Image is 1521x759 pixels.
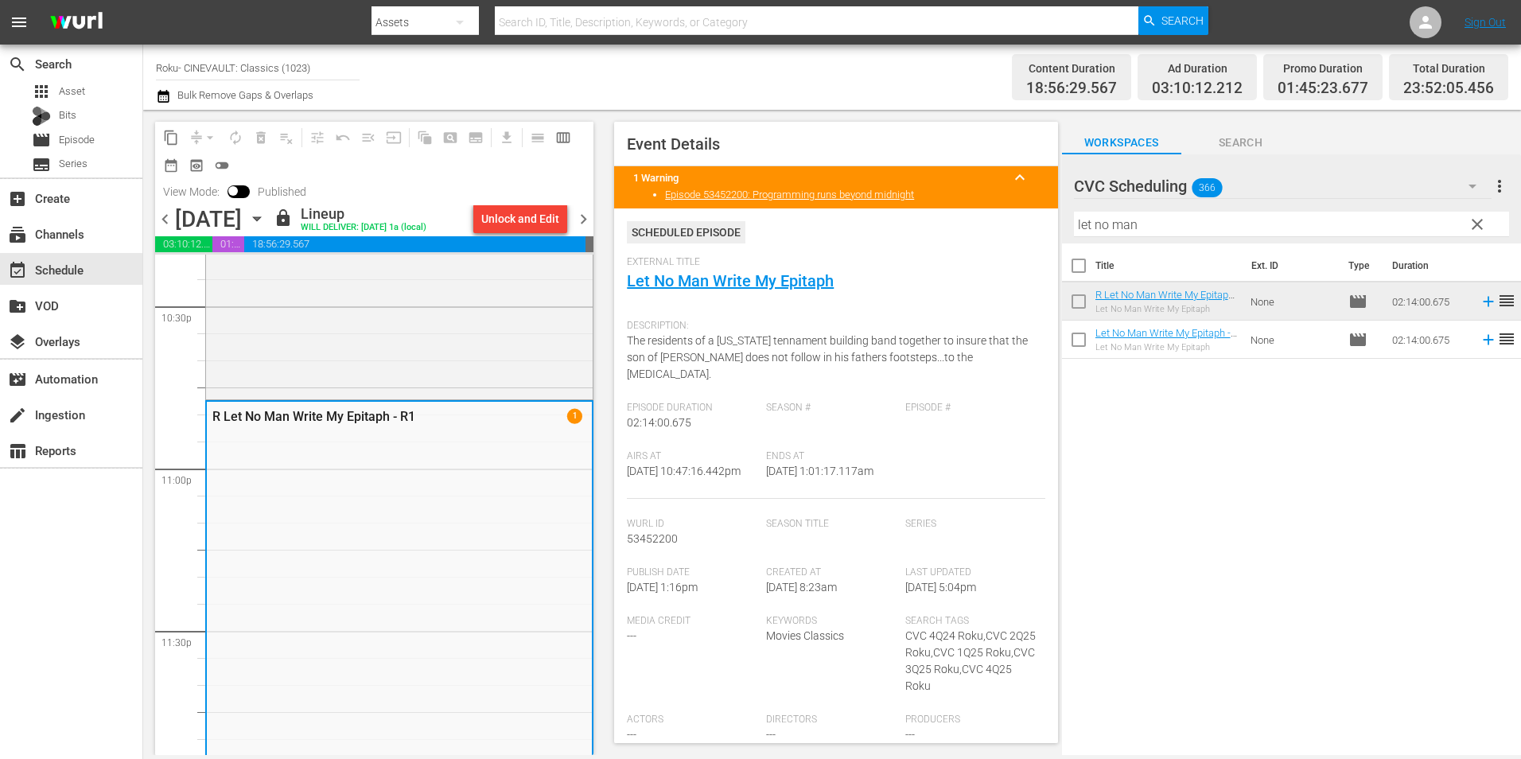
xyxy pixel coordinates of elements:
button: Unlock and Edit [473,204,567,233]
span: Month Calendar View [158,153,184,178]
div: Scheduled Episode [627,221,745,243]
title: 1 Warning [633,172,1000,184]
span: Create Search Block [438,125,463,150]
span: View Backup [184,153,209,178]
span: The residents of a [US_STATE] tennament building band together to insure that the son of [PERSON_... [627,334,1028,380]
span: 01:45:23.677 [212,236,244,252]
div: Unlock and Edit [481,204,559,233]
button: more_vert [1490,167,1509,205]
span: 18:56:29.567 [1026,80,1117,98]
span: Directors [766,714,897,726]
td: None [1244,282,1342,321]
button: clear [1464,211,1489,236]
div: Let No Man Write My Epitaph [1095,304,1239,314]
span: Episode [1348,292,1367,311]
a: R Let No Man Write My Epitaph - R1 [1095,289,1234,313]
span: Channels [8,225,27,244]
span: toggle_off [214,158,230,173]
span: Created At [766,566,897,579]
span: Event Details [627,134,720,154]
span: Bits [59,107,76,123]
span: [DATE] 1:01:17.117am [766,465,873,477]
span: Search [8,55,27,74]
span: Season Title [766,518,897,531]
span: 23:52:05.456 [1403,80,1494,98]
span: keyboard_arrow_up [1010,168,1029,187]
span: --- [905,728,915,741]
div: Promo Duration [1278,57,1368,80]
span: Series [59,156,88,172]
span: Producers [905,714,1037,726]
th: Duration [1383,243,1478,288]
div: CVC Scheduling [1074,164,1492,208]
span: Season # [766,402,897,415]
span: Asset [32,82,51,101]
span: Movies Classics [766,629,844,642]
button: keyboard_arrow_up [1001,158,1039,197]
span: Episode [59,132,95,148]
div: [DATE] [175,206,242,232]
span: [DATE] 5:04pm [905,581,976,594]
a: Sign Out [1465,16,1506,29]
div: WILL DELIVER: [DATE] 1a (local) [301,223,426,233]
span: preview_outlined [189,158,204,173]
th: Title [1095,243,1243,288]
span: External Title [627,256,1037,269]
span: Search Tags [905,615,1037,628]
div: R Let No Man Write My Epitaph - R1 [212,409,508,424]
span: Search [1181,133,1301,153]
span: lock [274,208,293,228]
th: Type [1339,243,1383,288]
span: --- [766,728,776,741]
span: Create [8,189,27,208]
img: ans4CAIJ8jUAAAAAAAAAAAAAAAAAAAAAAAAgQb4GAAAAAAAAAAAAAAAAAAAAAAAAJMjXAAAAAAAAAAAAAAAAAAAAAAAAgAT5G... [38,4,115,41]
span: Reports [8,442,27,461]
span: --- [627,728,636,741]
th: Ext. ID [1242,243,1338,288]
span: chevron_left [155,209,175,229]
span: 02:14:00.675 [627,416,691,429]
span: Week Calendar View [550,125,576,150]
td: 02:14:00.675 [1386,282,1473,321]
span: Clear Lineup [274,125,299,150]
span: calendar_view_week_outlined [555,130,571,146]
span: Update Metadata from Key Asset [381,125,407,150]
span: Workspaces [1062,133,1181,153]
span: content_copy [163,130,179,146]
span: Last Updated [905,566,1037,579]
span: 53452200 [627,532,678,545]
span: 03:10:12.212 [155,236,212,252]
span: Series [905,518,1037,531]
span: Revert to Primary Episode [330,125,356,150]
span: Episode [32,130,51,150]
span: 00:07:54.544 [585,236,593,252]
span: Search [1161,6,1204,35]
span: Toggle to switch from Published to Draft view. [228,185,239,197]
span: Schedule [8,261,27,280]
span: --- [627,629,636,642]
span: Overlays [8,333,27,352]
span: Media Credit [627,615,758,628]
span: Publish Date [627,566,758,579]
span: 01:45:23.677 [1278,80,1368,98]
span: Episode # [905,402,1037,415]
span: more_vert [1490,177,1509,196]
span: [DATE] 10:47:16.442pm [627,465,741,477]
div: Bits [32,107,51,126]
span: Airs At [627,450,758,463]
div: Total Duration [1403,57,1494,80]
a: Let No Man Write My Epitaph - R1 [1095,327,1237,351]
span: reorder [1497,329,1516,348]
span: chevron_right [574,209,593,229]
span: Episode [1348,330,1367,349]
span: Wurl Id [627,518,758,531]
td: None [1244,321,1342,359]
button: Search [1138,6,1208,35]
span: clear [1468,215,1487,234]
span: VOD [8,297,27,316]
span: 03:10:12.212 [1152,80,1243,98]
span: Fill episodes with ad slates [356,125,381,150]
span: Copy Lineup [158,125,184,150]
a: Episode 53452200: Programming runs beyond midnight [665,189,914,200]
span: Series [32,155,51,174]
